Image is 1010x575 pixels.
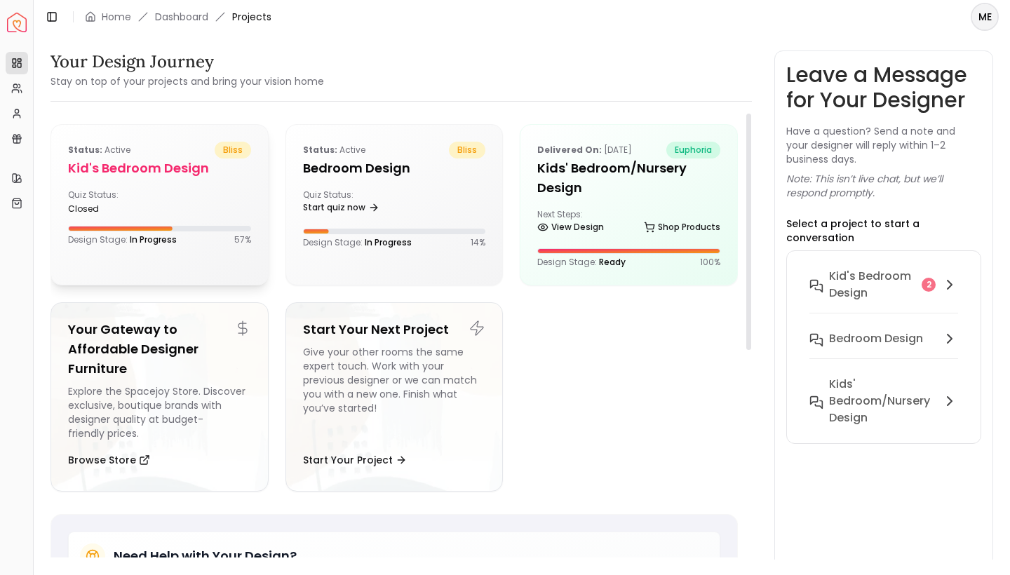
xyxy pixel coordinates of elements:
h3: Leave a Message for Your Designer [786,62,981,113]
p: active [303,142,365,158]
span: In Progress [365,236,412,248]
button: ME [971,3,999,31]
a: Dashboard [155,10,208,24]
img: Spacejoy Logo [7,13,27,32]
span: Projects [232,10,271,24]
div: Give your other rooms the same expert touch. Work with your previous designer or we can match you... [303,345,486,440]
h5: Your Gateway to Affordable Designer Furniture [68,320,251,379]
nav: breadcrumb [85,10,271,24]
a: Your Gateway to Affordable Designer FurnitureExplore the Spacejoy Store. Discover exclusive, bout... [50,302,269,492]
b: Delivered on: [537,144,602,156]
button: Start Your Project [303,446,407,474]
h5: Start Your Next Project [303,320,486,339]
a: View Design [537,217,604,237]
button: Bedroom design [798,325,969,370]
p: Design Stage: [537,257,626,268]
a: Start Your Next ProjectGive your other rooms the same expert touch. Work with your previous desig... [285,302,504,492]
div: 2 [922,278,936,292]
a: Start quiz now [303,198,379,217]
p: 100 % [700,257,720,268]
div: Next Steps: [537,209,720,237]
h5: Kids' Bedroom/Nursery Design [537,158,720,198]
small: Stay on top of your projects and bring your vision home [50,74,324,88]
span: bliss [215,142,251,158]
a: Home [102,10,131,24]
h5: Bedroom design [303,158,486,178]
p: 14 % [471,237,485,248]
p: Design Stage: [303,237,412,248]
span: bliss [449,142,485,158]
h6: Kid's Bedroom design [829,268,916,302]
p: Note: This isn’t live chat, but we’ll respond promptly. [786,172,981,200]
b: Status: [68,144,102,156]
h5: Kid's Bedroom design [68,158,251,178]
a: Shop Products [644,217,720,237]
span: Ready [599,256,626,268]
h6: Kids' Bedroom/Nursery Design [829,376,936,426]
p: 57 % [234,234,251,245]
div: Explore the Spacejoy Store. Discover exclusive, boutique brands with designer quality at budget-f... [68,384,251,440]
a: Spacejoy [7,13,27,32]
p: [DATE] [537,142,632,158]
h3: Your Design Journey [50,50,324,73]
b: Status: [303,144,337,156]
h5: Need Help with Your Design? [114,546,297,566]
button: Kids' Bedroom/Nursery Design [798,370,969,432]
div: Quiz Status: [303,189,389,217]
span: ME [972,4,997,29]
h6: Bedroom design [829,330,923,347]
p: Select a project to start a conversation [786,217,981,245]
p: active [68,142,130,158]
div: closed [68,203,154,215]
button: Kid's Bedroom design2 [798,262,969,325]
button: Browse Store [68,446,150,474]
p: Design Stage: [68,234,177,245]
span: In Progress [130,234,177,245]
div: Quiz Status: [68,189,154,215]
span: euphoria [666,142,720,158]
p: Have a question? Send a note and your designer will reply within 1–2 business days. [786,124,981,166]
